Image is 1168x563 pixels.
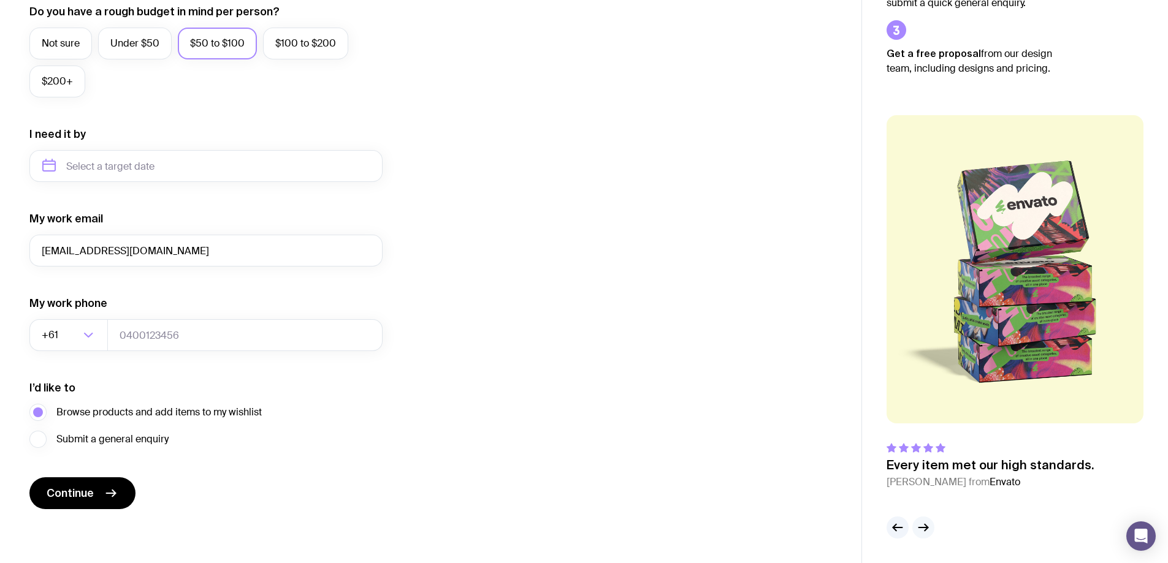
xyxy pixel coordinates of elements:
[47,486,94,501] span: Continue
[98,28,172,59] label: Under $50
[29,28,92,59] label: Not sure
[1126,521,1156,551] div: Open Intercom Messenger
[29,235,383,266] input: you@email.com
[990,475,1020,488] span: Envato
[29,127,86,142] label: I need it by
[29,380,75,395] label: I’d like to
[29,4,280,19] label: Do you have a rough budget in mind per person?
[61,319,80,351] input: Search for option
[887,46,1071,76] p: from our design team, including designs and pricing.
[29,211,103,226] label: My work email
[29,150,383,182] input: Select a target date
[263,28,348,59] label: $100 to $200
[29,296,107,311] label: My work phone
[42,319,61,351] span: +61
[29,319,108,351] div: Search for option
[56,405,262,420] span: Browse products and add items to my wishlist
[107,319,383,351] input: 0400123456
[887,458,1094,472] p: Every item met our high standards.
[29,477,136,509] button: Continue
[178,28,257,59] label: $50 to $100
[29,66,85,97] label: $200+
[887,475,1094,489] cite: [PERSON_NAME] from
[56,432,169,447] span: Submit a general enquiry
[887,48,981,59] strong: Get a free proposal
